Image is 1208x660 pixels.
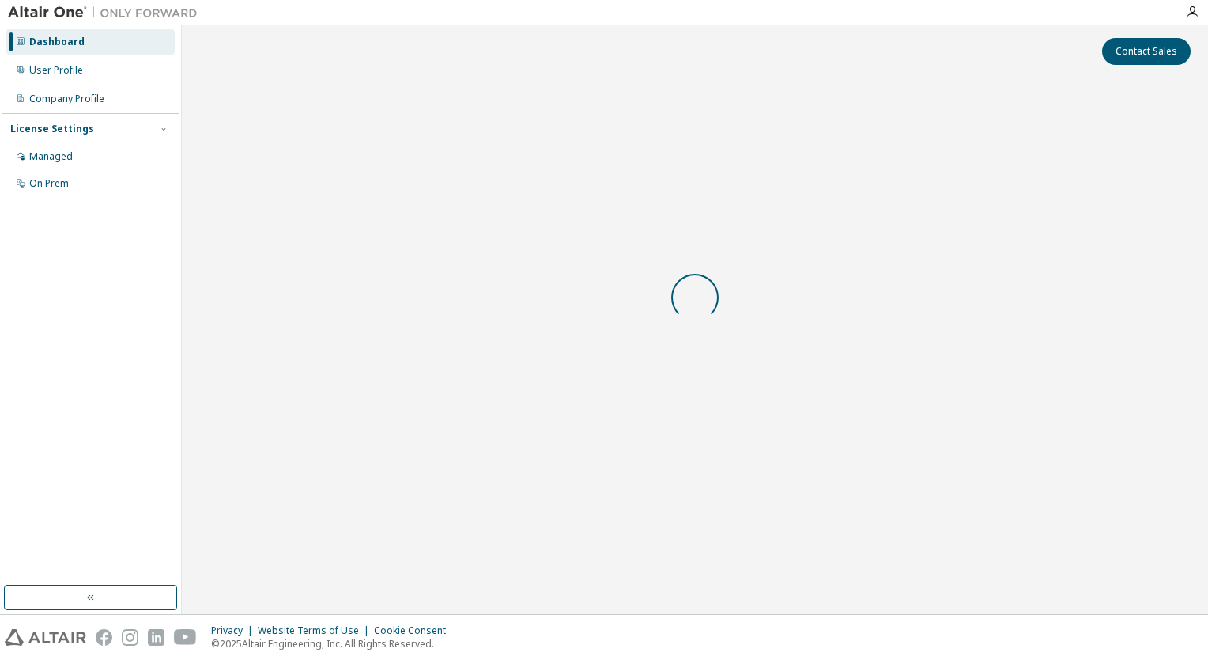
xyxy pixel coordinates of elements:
div: Managed [29,150,73,163]
div: Cookie Consent [374,624,455,637]
img: altair_logo.svg [5,629,86,646]
button: Contact Sales [1102,38,1191,65]
p: © 2025 Altair Engineering, Inc. All Rights Reserved. [211,637,455,651]
div: License Settings [10,123,94,135]
div: Dashboard [29,36,85,48]
img: youtube.svg [174,629,197,646]
img: linkedin.svg [148,629,164,646]
div: Company Profile [29,93,104,105]
div: Privacy [211,624,258,637]
div: User Profile [29,64,83,77]
img: instagram.svg [122,629,138,646]
img: facebook.svg [96,629,112,646]
div: Website Terms of Use [258,624,374,637]
div: On Prem [29,177,69,190]
img: Altair One [8,5,206,21]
